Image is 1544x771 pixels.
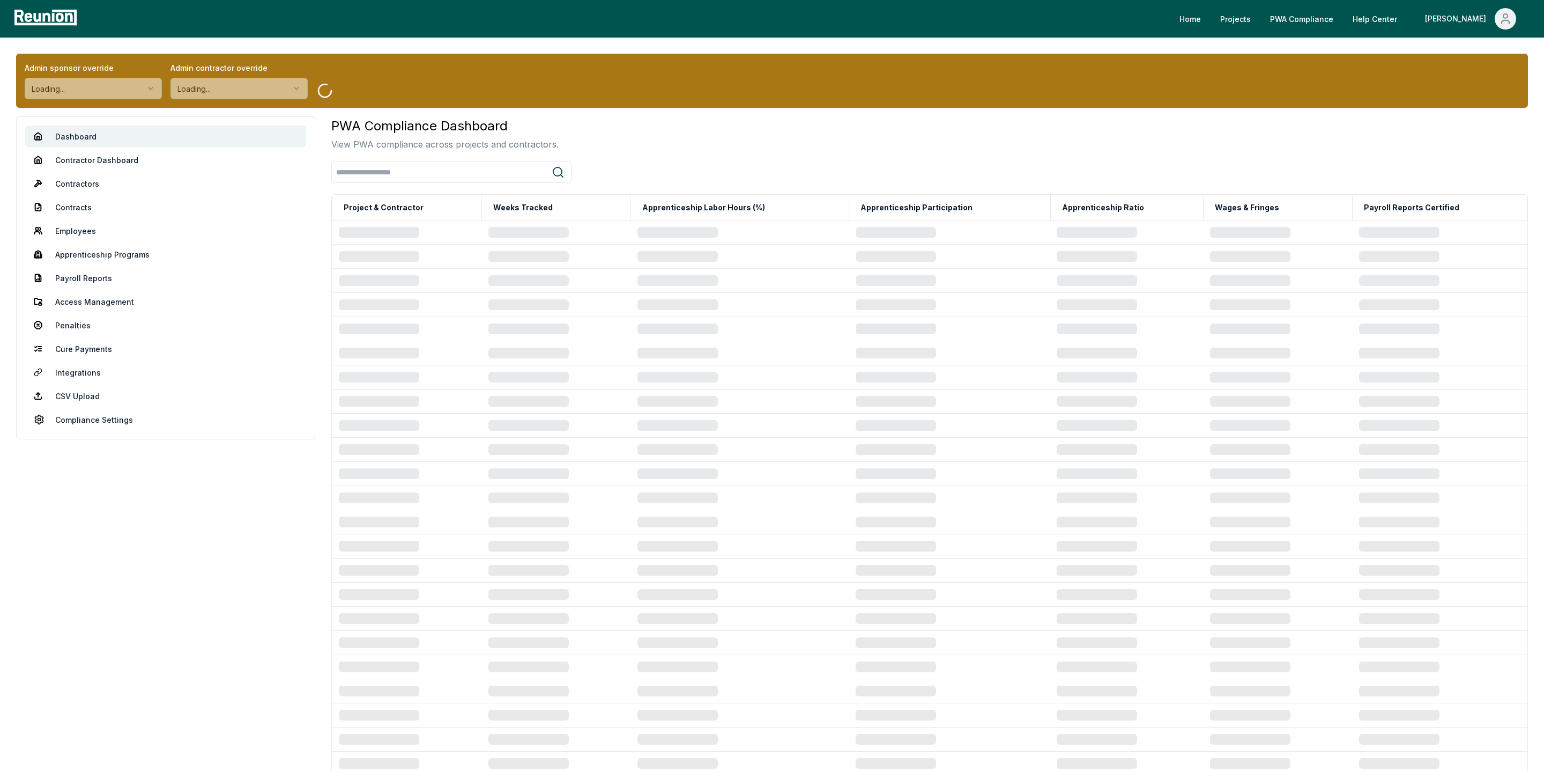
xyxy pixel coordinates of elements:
button: [PERSON_NAME] [1416,8,1525,30]
a: Help Center [1344,8,1406,30]
a: Employees [25,220,306,241]
a: Cure Payments [25,338,306,359]
label: Admin sponsor override [25,62,162,74]
button: Apprenticeship Ratio [1060,197,1146,218]
h3: PWA Compliance Dashboard [331,116,559,136]
a: Compliance Settings [25,409,306,430]
a: Contractor Dashboard [25,149,306,171]
button: Apprenticeship Labor Hours (%) [640,197,767,218]
p: View PWA compliance across projects and contractors. [331,138,559,151]
button: Wages & Fringes [1213,197,1281,218]
nav: Main [1171,8,1533,30]
a: Penalties [25,314,306,336]
button: Project & Contractor [342,197,426,218]
a: Integrations [25,362,306,383]
a: Contractors [25,173,306,194]
label: Admin contractor override [170,62,308,74]
a: Dashboard [25,126,306,147]
a: CSV Upload [25,385,306,407]
a: PWA Compliance [1261,8,1342,30]
a: Home [1171,8,1209,30]
button: Apprenticeship Participation [858,197,975,218]
button: Payroll Reports Certified [1362,197,1461,218]
div: [PERSON_NAME] [1425,8,1490,30]
a: Contracts [25,196,306,218]
a: Access Management [25,291,306,312]
a: Payroll Reports [25,267,306,289]
a: Projects [1212,8,1259,30]
button: Weeks Tracked [491,197,555,218]
a: Apprenticeship Programs [25,244,306,265]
